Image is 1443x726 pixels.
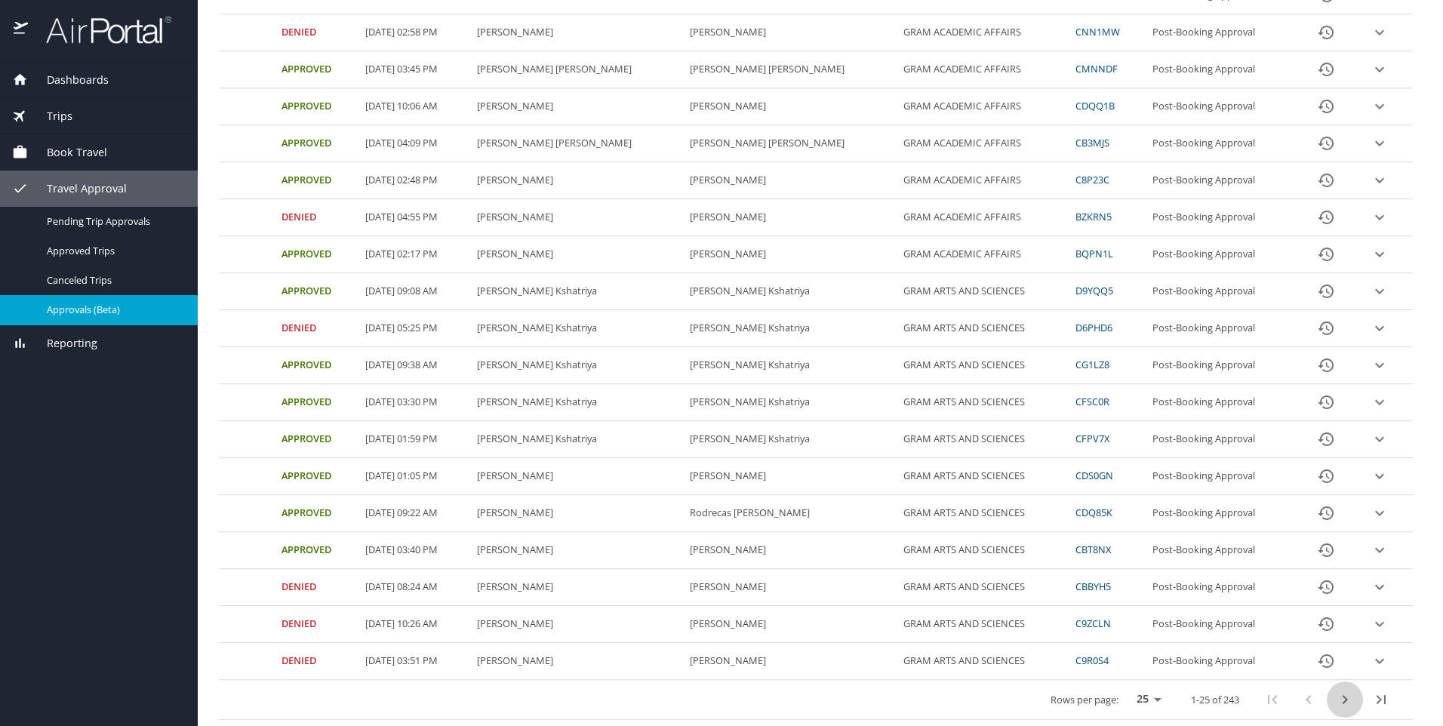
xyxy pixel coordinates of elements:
[1368,169,1391,192] button: expand row
[28,108,72,125] span: Trips
[28,144,107,161] span: Book Travel
[684,236,897,273] td: [PERSON_NAME]
[1075,654,1109,667] a: C9R0S4
[359,273,471,310] td: [DATE] 09:08 AM
[1075,136,1109,149] a: CB3MJS
[29,15,171,45] img: airportal-logo.png
[471,199,684,236] td: [PERSON_NAME]
[359,569,471,606] td: [DATE] 08:24 AM
[359,421,471,458] td: [DATE] 01:59 PM
[275,458,359,495] td: Approved
[897,51,1069,88] td: GRAM ACADEMIC AFFAIRS
[1125,688,1167,711] select: rows per page
[1363,681,1399,718] button: last page
[1368,650,1391,672] button: expand row
[1308,14,1344,51] button: History
[1075,543,1111,556] a: CBT8NX
[897,532,1069,569] td: GRAM ARTS AND SCIENCES
[1368,539,1391,561] button: expand row
[275,347,359,384] td: Approved
[275,569,359,606] td: Denied
[1368,206,1391,229] button: expand row
[1308,273,1344,309] button: History
[1075,580,1111,593] a: CBBYH5
[275,51,359,88] td: Approved
[1075,469,1113,482] a: CDS0GN
[1146,606,1295,643] td: Post-Booking Approval
[359,162,471,199] td: [DATE] 02:48 PM
[1146,384,1295,421] td: Post-Booking Approval
[1146,532,1295,569] td: Post-Booking Approval
[471,643,684,680] td: [PERSON_NAME]
[1146,495,1295,532] td: Post-Booking Approval
[897,384,1069,421] td: GRAM ARTS AND SCIENCES
[684,273,897,310] td: [PERSON_NAME] Kshatriya
[897,14,1069,51] td: GRAM ACADEMIC AFFAIRS
[359,458,471,495] td: [DATE] 01:05 PM
[471,14,684,51] td: [PERSON_NAME]
[684,384,897,421] td: [PERSON_NAME] Kshatriya
[471,162,684,199] td: [PERSON_NAME]
[1146,14,1295,51] td: Post-Booking Approval
[471,310,684,347] td: [PERSON_NAME] Kshatriya
[275,310,359,347] td: Denied
[275,236,359,273] td: Approved
[359,199,471,236] td: [DATE] 04:55 PM
[359,532,471,569] td: [DATE] 03:40 PM
[897,458,1069,495] td: GRAM ARTS AND SCIENCES
[1075,395,1109,408] a: CFSC0R
[1075,432,1109,445] a: CFPV7X
[275,643,359,680] td: Denied
[684,569,897,606] td: [PERSON_NAME]
[1368,428,1391,451] button: expand row
[1308,569,1344,605] button: History
[275,495,359,532] td: Approved
[471,88,684,125] td: [PERSON_NAME]
[359,384,471,421] td: [DATE] 03:30 PM
[471,495,684,532] td: [PERSON_NAME]
[897,125,1069,162] td: GRAM ACADEMIC AFFAIRS
[47,273,180,288] span: Canceled Trips
[1308,162,1344,198] button: History
[897,421,1069,458] td: GRAM ARTS AND SCIENCES
[684,14,897,51] td: [PERSON_NAME]
[28,335,97,352] span: Reporting
[1308,495,1344,531] button: History
[684,532,897,569] td: [PERSON_NAME]
[275,421,359,458] td: Approved
[275,162,359,199] td: Approved
[1368,576,1391,598] button: expand row
[1368,243,1391,266] button: expand row
[359,495,471,532] td: [DATE] 09:22 AM
[1368,132,1391,155] button: expand row
[1308,125,1344,162] button: History
[897,88,1069,125] td: GRAM ACADEMIC AFFAIRS
[897,495,1069,532] td: GRAM ARTS AND SCIENCES
[28,180,127,197] span: Travel Approval
[1146,458,1295,495] td: Post-Booking Approval
[684,51,897,88] td: [PERSON_NAME] [PERSON_NAME]
[897,199,1069,236] td: GRAM ACADEMIC AFFAIRS
[471,421,684,458] td: [PERSON_NAME] Kshatriya
[359,125,471,162] td: [DATE] 04:09 PM
[1075,247,1113,260] a: BQPN1L
[359,606,471,643] td: [DATE] 10:26 AM
[275,606,359,643] td: Denied
[684,495,897,532] td: Rodrecas [PERSON_NAME]
[897,273,1069,310] td: GRAM ARTS AND SCIENCES
[471,347,684,384] td: [PERSON_NAME] Kshatriya
[1308,88,1344,125] button: History
[1368,354,1391,377] button: expand row
[1368,58,1391,81] button: expand row
[471,532,684,569] td: [PERSON_NAME]
[47,303,180,317] span: Approvals (Beta)
[897,310,1069,347] td: GRAM ARTS AND SCIENCES
[1146,347,1295,384] td: Post-Booking Approval
[275,125,359,162] td: Approved
[1075,25,1120,38] a: CNN1MW
[471,236,684,273] td: [PERSON_NAME]
[684,310,897,347] td: [PERSON_NAME] Kshatriya
[1146,273,1295,310] td: Post-Booking Approval
[275,14,359,51] td: Denied
[1075,617,1111,630] a: C9ZCLN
